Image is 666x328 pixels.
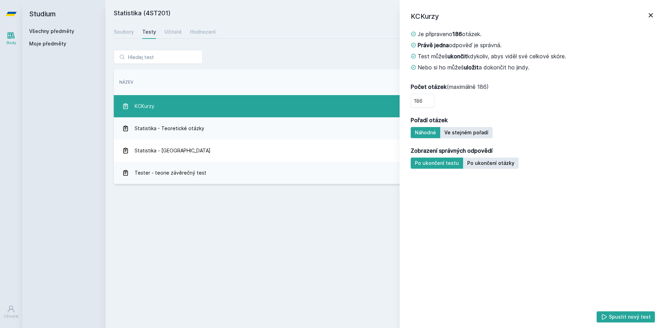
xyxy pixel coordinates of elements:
[135,166,206,180] span: Tester - teorie závěrečný test
[190,28,216,35] div: Hodnocení
[190,25,216,39] a: Hodnocení
[29,40,66,47] span: Moje předměty
[6,40,16,45] div: Study
[135,144,211,158] span: Statistika - [GEOGRAPHIC_DATA]
[142,25,156,39] a: Testy
[135,99,154,113] span: KCKurzy
[1,28,21,49] a: Study
[411,158,463,169] button: Po ukončení testu
[119,79,133,85] button: Název
[463,158,519,169] button: Po ukončení otázky
[411,146,493,155] strong: Zobrazení správných odpovědí
[411,83,489,91] span: (maximálně 186)
[411,116,448,124] strong: Pořadí otázek
[164,28,182,35] div: Učitelé
[418,63,529,72] span: Nebo si ho můžeš a dokončit ho jindy.
[114,140,658,162] a: Statistika - [GEOGRAPHIC_DATA] 30. 12. 2018 139
[411,83,447,90] strong: Počet otázek
[411,127,440,138] button: Náhodné
[464,64,479,71] strong: uložit
[114,162,658,184] a: Tester - teorie závěrečný test [DATE] 318
[135,121,204,135] span: Statistika - Teoretické otázky
[114,117,658,140] a: Statistika - Teoretické otázky 30. 12. 2018 137
[418,41,502,49] span: odpověď je správná.
[440,127,493,138] button: Ve stejném pořadí
[418,52,566,60] span: Test můžeš kdykoliv, abys viděl své celkové skóre.
[114,8,580,19] h2: Statistika (4ST201)
[447,53,467,60] strong: ukončit
[114,50,203,64] input: Hledej test
[164,25,182,39] a: Učitelé
[418,42,449,49] strong: Právě jedna
[142,28,156,35] div: Testy
[1,301,21,322] a: Uživatel
[4,314,18,319] div: Uživatel
[114,25,134,39] a: Soubory
[29,28,74,34] a: Všechny předměty
[114,95,658,117] a: KCKurzy 30. 12. 2018 186
[114,28,134,35] div: Soubory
